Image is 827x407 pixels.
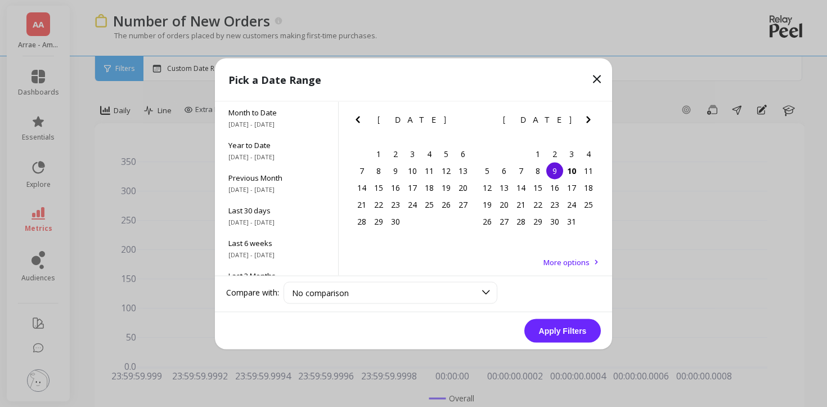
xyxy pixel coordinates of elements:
div: Choose Saturday, October 11th, 2025 [580,162,597,179]
div: Choose Sunday, October 12th, 2025 [479,179,496,196]
div: Choose Wednesday, September 3rd, 2025 [404,145,421,162]
span: [DATE] - [DATE] [228,185,325,194]
span: [DATE] [503,115,573,124]
div: Choose Saturday, October 18th, 2025 [580,179,597,196]
div: Choose Sunday, September 21st, 2025 [353,196,370,213]
div: Choose Wednesday, September 17th, 2025 [404,179,421,196]
div: Choose Tuesday, September 2nd, 2025 [387,145,404,162]
span: Previous Month [228,172,325,182]
div: Choose Monday, October 20th, 2025 [496,196,513,213]
div: Choose Thursday, October 9th, 2025 [546,162,563,179]
span: Last 3 Months [228,270,325,280]
div: Choose Saturday, September 13th, 2025 [455,162,471,179]
div: Choose Sunday, September 14th, 2025 [353,179,370,196]
span: [DATE] - [DATE] [228,119,325,128]
div: Choose Friday, September 5th, 2025 [438,145,455,162]
div: Choose Thursday, October 2nd, 2025 [546,145,563,162]
span: [DATE] [377,115,448,124]
div: Choose Monday, October 13th, 2025 [496,179,513,196]
div: Choose Tuesday, October 7th, 2025 [513,162,529,179]
div: Choose Thursday, October 30th, 2025 [546,213,563,230]
div: Choose Wednesday, October 1st, 2025 [529,145,546,162]
div: Choose Wednesday, October 29th, 2025 [529,213,546,230]
div: Choose Sunday, October 19th, 2025 [479,196,496,213]
div: Choose Friday, October 10th, 2025 [563,162,580,179]
div: Choose Saturday, September 27th, 2025 [455,196,471,213]
div: Choose Friday, September 19th, 2025 [438,179,455,196]
button: Previous Month [477,113,495,131]
div: Choose Sunday, October 5th, 2025 [479,162,496,179]
div: Choose Monday, September 8th, 2025 [370,162,387,179]
button: Apply Filters [524,319,601,342]
div: Choose Tuesday, October 21st, 2025 [513,196,529,213]
p: Pick a Date Range [228,71,321,87]
div: Choose Tuesday, September 16th, 2025 [387,179,404,196]
div: Choose Monday, September 15th, 2025 [370,179,387,196]
div: Choose Monday, September 1st, 2025 [370,145,387,162]
div: Choose Tuesday, September 30th, 2025 [387,213,404,230]
span: [DATE] - [DATE] [228,152,325,161]
div: Choose Tuesday, October 14th, 2025 [513,179,529,196]
div: Choose Tuesday, September 9th, 2025 [387,162,404,179]
div: month 2025-09 [353,145,471,230]
div: Choose Wednesday, October 22nd, 2025 [529,196,546,213]
div: Choose Monday, October 27th, 2025 [496,213,513,230]
div: Choose Wednesday, September 10th, 2025 [404,162,421,179]
div: Choose Thursday, September 25th, 2025 [421,196,438,213]
div: Choose Friday, October 31st, 2025 [563,213,580,230]
button: Previous Month [351,113,369,131]
div: Choose Sunday, September 7th, 2025 [353,162,370,179]
div: Choose Thursday, September 4th, 2025 [421,145,438,162]
div: Choose Sunday, October 26th, 2025 [479,213,496,230]
span: Last 30 days [228,205,325,215]
button: Next Month [582,113,600,131]
span: Year to Date [228,140,325,150]
div: Choose Monday, October 6th, 2025 [496,162,513,179]
div: Choose Wednesday, September 24th, 2025 [404,196,421,213]
div: Choose Monday, September 29th, 2025 [370,213,387,230]
div: Choose Saturday, September 20th, 2025 [455,179,471,196]
div: Choose Sunday, September 28th, 2025 [353,213,370,230]
div: month 2025-10 [479,145,597,230]
label: Compare with: [226,287,279,298]
div: Choose Wednesday, October 15th, 2025 [529,179,546,196]
div: Choose Friday, October 3rd, 2025 [563,145,580,162]
div: Choose Thursday, September 11th, 2025 [421,162,438,179]
div: Choose Thursday, September 18th, 2025 [421,179,438,196]
div: Choose Saturday, October 4th, 2025 [580,145,597,162]
div: Choose Monday, September 22nd, 2025 [370,196,387,213]
span: Last 6 weeks [228,238,325,248]
span: [DATE] - [DATE] [228,250,325,259]
div: Choose Friday, October 24th, 2025 [563,196,580,213]
span: No comparison [292,287,349,298]
div: Choose Tuesday, October 28th, 2025 [513,213,529,230]
div: Choose Wednesday, October 8th, 2025 [529,162,546,179]
button: Next Month [456,113,474,131]
div: Choose Friday, October 17th, 2025 [563,179,580,196]
div: Choose Saturday, October 25th, 2025 [580,196,597,213]
span: [DATE] - [DATE] [228,217,325,226]
div: Choose Saturday, September 6th, 2025 [455,145,471,162]
div: Choose Friday, September 12th, 2025 [438,162,455,179]
div: Choose Friday, September 26th, 2025 [438,196,455,213]
div: Choose Thursday, October 23rd, 2025 [546,196,563,213]
span: Month to Date [228,107,325,117]
div: Choose Tuesday, September 23rd, 2025 [387,196,404,213]
div: Choose Thursday, October 16th, 2025 [546,179,563,196]
span: More options [543,257,590,267]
